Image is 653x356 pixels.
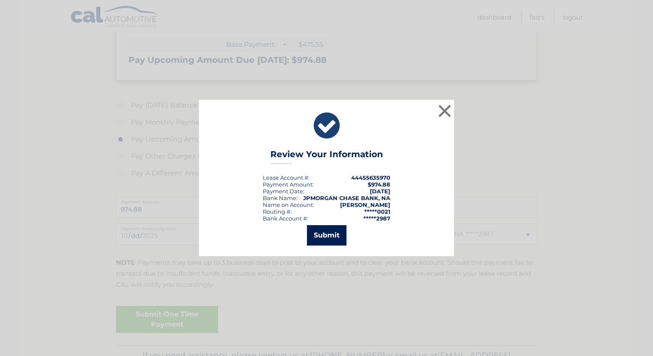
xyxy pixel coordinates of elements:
span: $974.88 [368,181,390,188]
div: Routing #: [263,208,292,215]
div: Lease Account #: [263,174,309,181]
div: Name on Account: [263,201,314,208]
strong: JPMORGAN CHASE BANK, NA [303,195,390,201]
span: [DATE] [370,188,390,195]
button: × [436,102,453,119]
h3: Review Your Information [270,149,383,164]
span: Payment Date [263,188,303,195]
strong: [PERSON_NAME] [340,201,390,208]
div: Bank Name: [263,195,298,201]
strong: 44455635970 [351,174,390,181]
div: Payment Amount: [263,181,314,188]
button: Submit [307,225,346,246]
div: : [263,188,304,195]
div: Bank Account #: [263,215,308,222]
